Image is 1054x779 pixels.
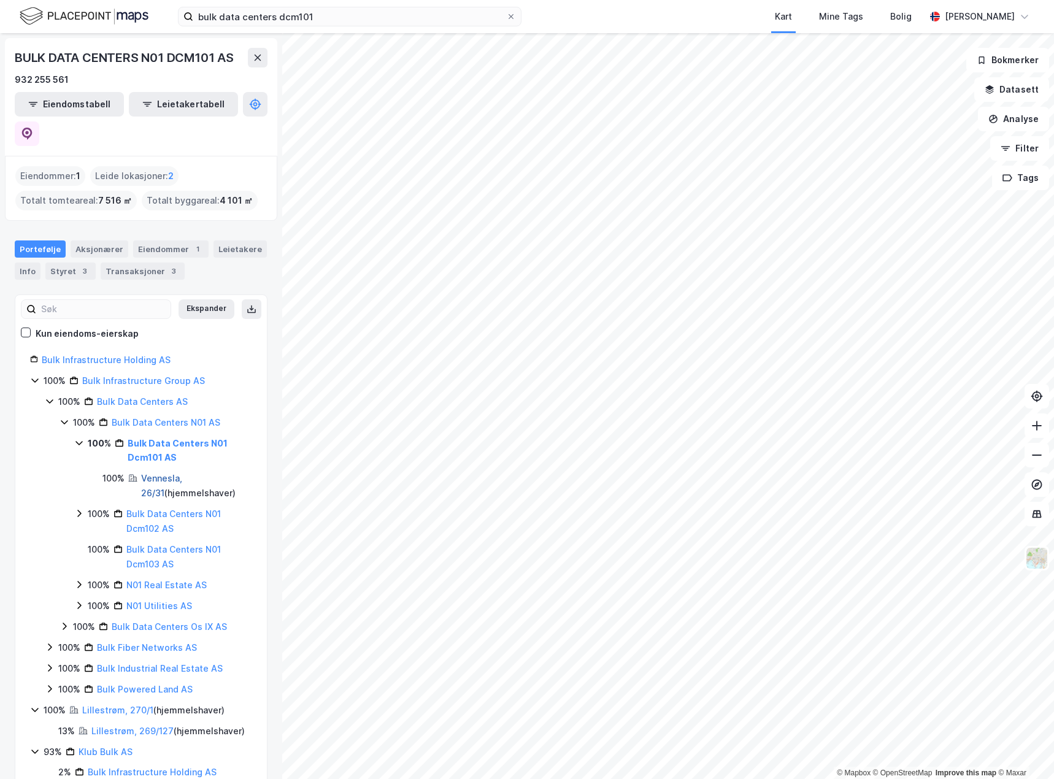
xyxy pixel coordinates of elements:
[179,299,234,319] button: Ekspander
[82,703,225,718] div: ( hjemmelshaver )
[775,9,792,24] div: Kart
[58,640,80,655] div: 100%
[974,77,1049,102] button: Datasett
[15,72,69,87] div: 932 255 561
[15,191,137,210] div: Totalt tomteareal :
[82,705,153,715] a: Lillestrøm, 270/1
[36,326,139,341] div: Kun eiendoms-eierskap
[91,724,245,739] div: ( hjemmelshaver )
[79,746,133,757] a: Klub Bulk AS
[90,166,179,186] div: Leide lokasjoner :
[58,394,80,409] div: 100%
[1025,547,1048,570] img: Z
[945,9,1015,24] div: [PERSON_NAME]
[97,663,223,673] a: Bulk Industrial Real Estate AS
[88,599,110,613] div: 100%
[76,169,80,183] span: 1
[58,724,75,739] div: 13%
[97,396,188,407] a: Bulk Data Centers AS
[128,438,228,463] a: Bulk Data Centers N01 Dcm101 AS
[88,767,217,777] a: Bulk Infrastructure Holding AS
[44,745,62,759] div: 93%
[88,507,110,521] div: 100%
[213,240,267,258] div: Leietakere
[98,193,132,208] span: 7 516 ㎡
[168,169,174,183] span: 2
[992,166,1049,190] button: Tags
[191,243,204,255] div: 1
[142,191,258,210] div: Totalt byggareal :
[15,48,236,67] div: BULK DATA CENTERS N01 DCM101 AS
[112,621,227,632] a: Bulk Data Centers Os IX AS
[141,471,252,501] div: ( hjemmelshaver )
[129,92,238,117] button: Leietakertabell
[193,7,506,26] input: Søk på adresse, matrikkel, gårdeiere, leietakere eller personer
[42,355,171,365] a: Bulk Infrastructure Holding AS
[133,240,209,258] div: Eiendommer
[58,682,80,697] div: 100%
[993,720,1054,779] iframe: Chat Widget
[58,661,80,676] div: 100%
[15,240,66,258] div: Portefølje
[45,263,96,280] div: Styret
[126,601,192,611] a: N01 Utilities AS
[44,374,66,388] div: 100%
[71,240,128,258] div: Aksjonærer
[88,436,111,451] div: 100%
[97,684,193,694] a: Bulk Powered Land AS
[36,300,171,318] input: Søk
[79,265,91,277] div: 3
[978,107,1049,131] button: Analyse
[73,620,95,634] div: 100%
[91,726,174,736] a: Lillestrøm, 269/127
[44,703,66,718] div: 100%
[88,542,110,557] div: 100%
[88,578,110,593] div: 100%
[890,9,912,24] div: Bolig
[990,136,1049,161] button: Filter
[73,415,95,430] div: 100%
[126,580,207,590] a: N01 Real Estate AS
[82,375,205,386] a: Bulk Infrastructure Group AS
[220,193,253,208] span: 4 101 ㎡
[126,508,221,534] a: Bulk Data Centers N01 Dcm102 AS
[102,471,125,486] div: 100%
[873,769,933,777] a: OpenStreetMap
[819,9,863,24] div: Mine Tags
[837,769,871,777] a: Mapbox
[15,166,85,186] div: Eiendommer :
[112,417,220,428] a: Bulk Data Centers N01 AS
[141,473,182,498] a: Vennesla, 26/31
[15,92,124,117] button: Eiendomstabell
[101,263,185,280] div: Transaksjoner
[15,263,40,280] div: Info
[126,544,221,569] a: Bulk Data Centers N01 Dcm103 AS
[20,6,148,27] img: logo.f888ab2527a4732fd821a326f86c7f29.svg
[936,769,996,777] a: Improve this map
[167,265,180,277] div: 3
[97,642,197,653] a: Bulk Fiber Networks AS
[966,48,1049,72] button: Bokmerker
